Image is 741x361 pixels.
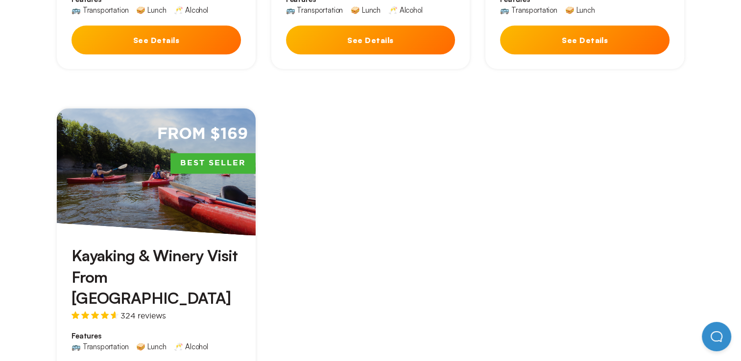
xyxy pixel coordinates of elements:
[72,331,241,341] span: Features
[351,6,381,14] div: 🥪 Lunch
[174,343,208,350] div: 🥂 Alcohol
[136,343,166,350] div: 🥪 Lunch
[286,6,343,14] div: 🚌 Transportation
[120,312,166,319] span: 324 reviews
[72,25,241,54] button: See Details
[500,25,669,54] button: See Details
[72,6,128,14] div: 🚌 Transportation
[388,6,423,14] div: 🥂 Alcohol
[500,6,557,14] div: 🚌 Transportation
[136,6,166,14] div: 🥪 Lunch
[72,343,128,350] div: 🚌 Transportation
[157,124,248,145] span: From $169
[286,25,455,54] button: See Details
[565,6,595,14] div: 🥪 Lunch
[72,245,241,309] h3: Kayaking & Winery Visit From [GEOGRAPHIC_DATA]
[702,322,731,351] iframe: Help Scout Beacon - Open
[174,6,208,14] div: 🥂 Alcohol
[170,153,256,174] span: Best Seller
